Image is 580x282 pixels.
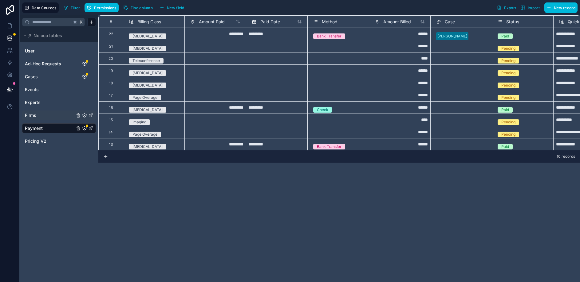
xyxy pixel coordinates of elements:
span: Find column [131,6,153,10]
span: Cases [25,74,38,80]
button: Data Sources [22,2,59,13]
a: Events [25,87,75,93]
span: Ad-Hoc Requests [25,61,61,67]
span: Filter [71,6,80,10]
span: Status [506,19,519,25]
span: Pricing V2 [25,138,46,144]
span: New record [554,6,575,10]
span: Noloco tables [34,33,62,39]
span: Import [528,6,540,10]
div: Pending [501,70,515,76]
span: Amount Billed [383,19,411,25]
div: Check [317,107,328,113]
div: 17 [109,93,113,98]
div: 16 [109,105,113,110]
a: Experts [25,99,75,106]
span: Firms [25,112,36,118]
button: Find column [121,3,155,12]
div: Paid [501,33,509,39]
div: Pending [501,132,515,137]
button: Permissions [85,3,118,12]
div: Pending [501,58,515,64]
div: Paid [501,107,509,113]
span: K [79,20,83,24]
span: Data Sources [32,6,57,10]
a: Ad-Hoc Requests [25,61,75,67]
button: New field [157,3,187,12]
span: Method [322,19,337,25]
div: Events [22,85,96,95]
span: Paid Date [260,19,280,25]
div: Pending [501,95,515,100]
span: Export [504,6,516,10]
div: 13 [109,142,113,147]
a: Cases [25,74,75,80]
div: User [22,46,96,56]
a: Permissions [85,3,121,12]
div: Pending [501,83,515,88]
button: Filter [61,3,82,12]
span: New field [167,6,184,10]
div: Paid [501,144,509,149]
span: Payment [25,125,43,131]
div: Pending [501,119,515,125]
a: Payment [25,125,75,131]
div: 22 [109,32,113,37]
span: 10 records [557,154,575,159]
div: 20 [109,56,113,61]
span: Events [25,87,39,93]
a: Pricing V2 [25,138,75,144]
div: Experts [22,98,96,107]
div: Firms [22,110,96,120]
button: Export [495,2,518,13]
button: Import [518,2,542,13]
span: Billing Class [137,19,161,25]
div: Payment [22,123,96,133]
span: Permissions [94,6,116,10]
div: Bank Transfer [317,33,341,39]
a: User [25,48,75,54]
a: New record [542,2,578,13]
button: Noloco tables [22,31,92,40]
div: Pricing V2 [22,136,96,146]
div: 14 [109,130,113,135]
div: Bank Transfer [317,144,341,149]
span: User [25,48,34,54]
div: Ad-Hoc Requests [22,59,96,69]
div: Pending [501,46,515,51]
div: 19 [109,68,113,73]
div: 18 [109,81,113,86]
div: [PERSON_NAME] [437,33,467,39]
div: Cases [22,72,96,82]
div: 15 [109,118,113,122]
button: New record [544,2,578,13]
span: Case [445,19,455,25]
div: # [104,19,117,24]
span: Experts [25,99,41,106]
span: Amount Paid [199,19,225,25]
div: 21 [109,44,113,49]
a: Firms [25,112,75,118]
